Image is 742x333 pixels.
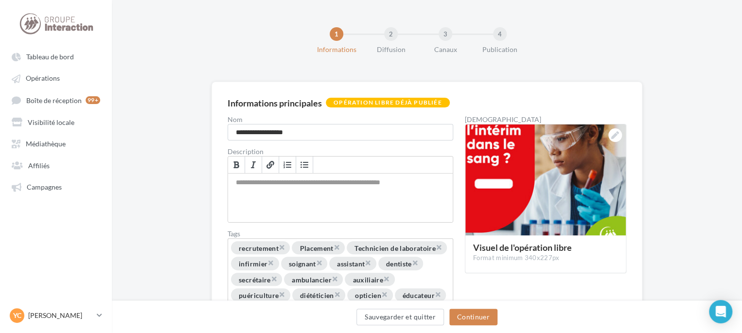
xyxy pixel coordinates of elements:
[239,244,279,252] span: recrutement
[262,157,279,173] a: Lien
[26,96,82,104] span: Boîte de réception
[26,140,66,148] span: Médiathèque
[6,91,106,109] a: Boîte de réception 99+
[289,260,316,268] span: soignant
[326,98,450,107] div: Opération libre déjà publiée
[383,274,389,283] span: ×
[6,69,106,87] a: Opérations
[28,311,93,320] p: [PERSON_NAME]
[449,309,497,325] button: Continuer
[267,258,273,267] span: ×
[228,238,453,320] div: Permet aux affiliés de trouver l'opération libre plus facilement
[228,116,453,123] label: Nom
[228,148,453,155] label: Description
[365,258,371,267] span: ×
[300,291,334,299] span: diététicien
[245,157,262,173] a: Italique (Ctrl+I)
[296,157,313,173] a: Insérer/Supprimer une liste à puces
[228,99,322,107] div: Informations principales
[228,157,245,173] a: Gras (Ctrl+B)
[6,48,106,65] a: Tableau de bord
[436,243,442,252] span: ×
[337,260,365,268] span: assistant
[435,290,441,299] span: ×
[6,177,106,195] a: Campagnes
[360,45,422,54] div: Diffusion
[279,157,296,173] a: Insérer/Supprimer une liste numérotée
[334,290,340,299] span: ×
[316,258,322,267] span: ×
[28,161,50,169] span: Affiliés
[239,260,267,268] span: infirmier
[8,306,104,325] a: YC [PERSON_NAME]
[6,156,106,174] a: Affiliés
[356,309,444,325] button: Sauvegarder et quitter
[439,27,452,41] div: 3
[709,300,732,323] div: Open Intercom Messenger
[414,45,477,54] div: Canaux
[26,74,60,83] span: Opérations
[465,116,626,123] div: [DEMOGRAPHIC_DATA]
[26,53,74,61] span: Tableau de bord
[292,275,332,283] span: ambulancier
[353,275,383,283] span: auxiliaire
[279,243,284,252] span: ×
[6,113,106,130] a: Visibilité locale
[330,27,343,41] div: 1
[13,311,21,320] span: YC
[28,118,74,126] span: Visibilité locale
[384,27,398,41] div: 2
[300,244,333,252] span: Placement
[86,96,100,104] div: 99+
[381,290,387,299] span: ×
[473,243,618,252] div: Visuel de l'opération libre
[305,45,368,54] div: Informations
[239,275,271,283] span: secrétaire
[239,291,279,299] span: puériculture
[228,230,453,237] label: Tags
[334,243,339,252] span: ×
[228,174,453,222] div: Permet de préciser les enjeux de la campagne à vos affiliés
[355,291,381,299] span: opticien
[27,183,62,191] span: Campagnes
[403,291,435,299] span: éducateur
[493,27,507,41] div: 4
[469,45,531,54] div: Publication
[386,260,412,268] span: dentiste
[279,290,284,299] span: ×
[6,134,106,152] a: Médiathèque
[271,274,277,283] span: ×
[354,244,436,252] span: Technicien de laboratoire
[332,274,337,283] span: ×
[412,258,418,267] span: ×
[473,254,618,263] div: Format minimum 340x227px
